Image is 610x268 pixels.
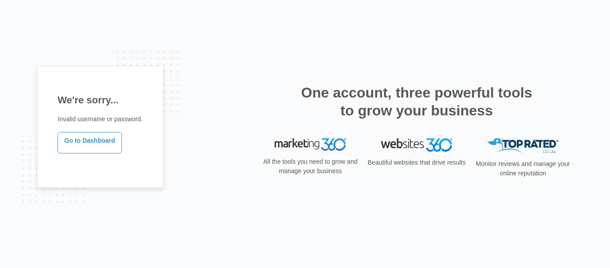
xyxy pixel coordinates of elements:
p: All the tools you need to grow and manage your business [260,157,360,176]
p: Invalid username or password. [58,115,143,124]
h2: One account, three powerful tools to grow your business [298,84,535,119]
a: Go to Dashboard [58,132,122,153]
img: Marketing 360 [275,138,346,151]
img: Websites 360 [381,138,452,151]
img: Top Rated Local [487,138,559,153]
p: Beautiful websites that drive results [367,158,467,167]
h1: We're sorry... [58,93,143,107]
p: Monitor reviews and manage your online reputation [473,159,573,178]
